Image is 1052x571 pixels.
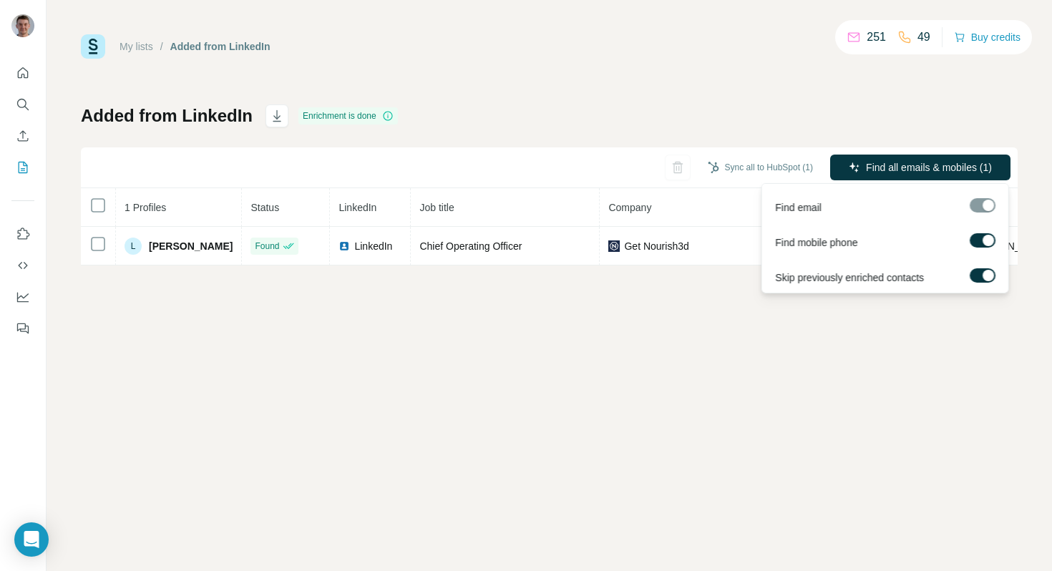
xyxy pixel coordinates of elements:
[81,104,253,127] h1: Added from LinkedIn
[11,14,34,37] img: Avatar
[11,92,34,117] button: Search
[170,39,271,54] div: Added from LinkedIn
[354,239,392,253] span: LinkedIn
[339,202,376,213] span: LinkedIn
[120,41,153,52] a: My lists
[11,253,34,278] button: Use Surfe API
[624,239,688,253] span: Get Nourish3d
[81,34,105,59] img: Surfe Logo
[125,238,142,255] div: L
[250,202,279,213] span: Status
[298,107,398,125] div: Enrichment is done
[954,27,1021,47] button: Buy credits
[11,316,34,341] button: Feedback
[775,235,857,250] span: Find mobile phone
[14,522,49,557] div: Open Intercom Messenger
[775,270,924,285] span: Skip previously enriched contacts
[125,202,166,213] span: 1 Profiles
[255,240,279,253] span: Found
[149,239,233,253] span: [PERSON_NAME]
[160,39,163,54] li: /
[11,123,34,149] button: Enrich CSV
[866,160,992,175] span: Find all emails & mobiles (1)
[11,221,34,247] button: Use Surfe on LinkedIn
[11,60,34,86] button: Quick start
[608,240,620,252] img: company-logo
[698,157,823,178] button: Sync all to HubSpot (1)
[775,200,822,215] span: Find email
[867,29,886,46] p: 251
[608,202,651,213] span: Company
[11,155,34,180] button: My lists
[419,202,454,213] span: Job title
[419,240,522,252] span: Chief Operating Officer
[830,155,1010,180] button: Find all emails & mobiles (1)
[11,284,34,310] button: Dashboard
[917,29,930,46] p: 49
[339,240,350,252] img: LinkedIn logo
